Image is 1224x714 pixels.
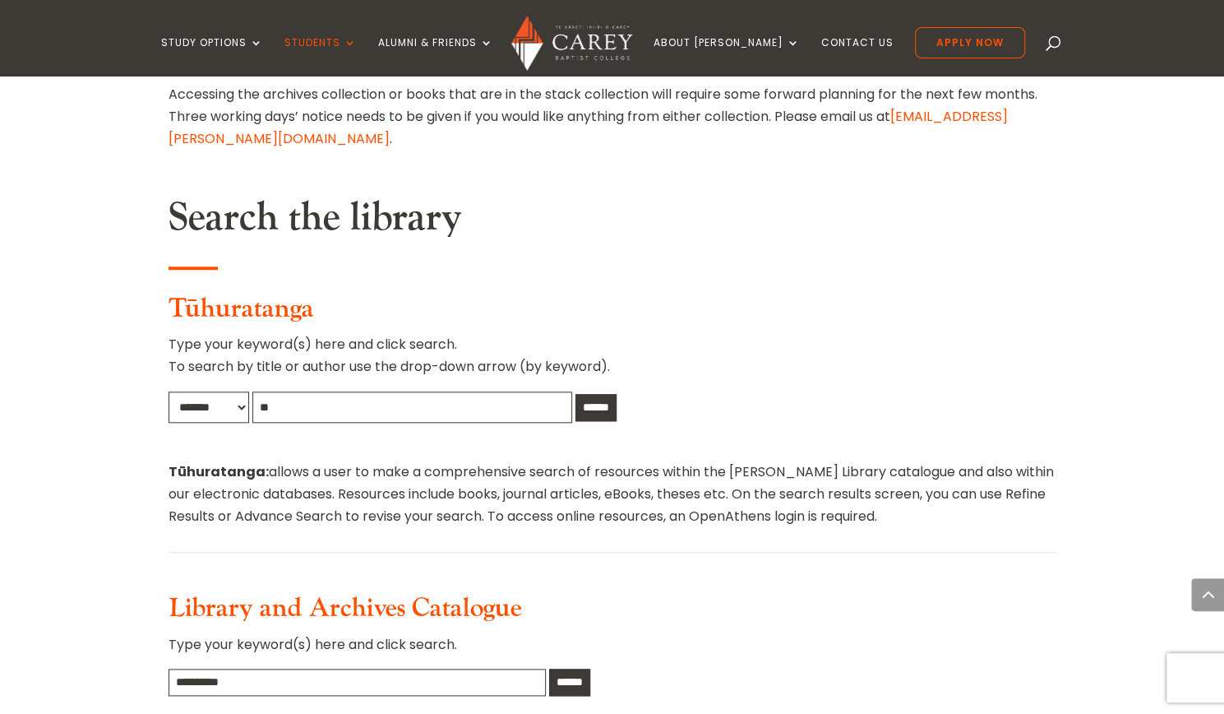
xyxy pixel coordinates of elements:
img: Carey Baptist College [511,16,632,71]
a: Apply Now [915,27,1025,58]
h2: Search the library [169,194,1056,250]
a: Students [284,37,357,76]
p: Accessing the archives collection or books that are in the stack collection will require some for... [169,83,1056,151]
a: About [PERSON_NAME] [654,37,800,76]
p: Type your keyword(s) here and click search. [169,633,1056,669]
strong: Tūhuratanga: [169,462,269,481]
a: Alumni & Friends [378,37,493,76]
p: allows a user to make a comprehensive search of resources within the [PERSON_NAME] Library catalo... [169,461,1056,528]
h3: Library and Archives Catalogue [169,593,1056,633]
a: Study Options [161,37,263,76]
a: Contact Us [821,37,894,76]
p: Type your keyword(s) here and click search. To search by title or author use the drop-down arrow ... [169,333,1056,391]
h3: Tūhuratanga [169,294,1056,333]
